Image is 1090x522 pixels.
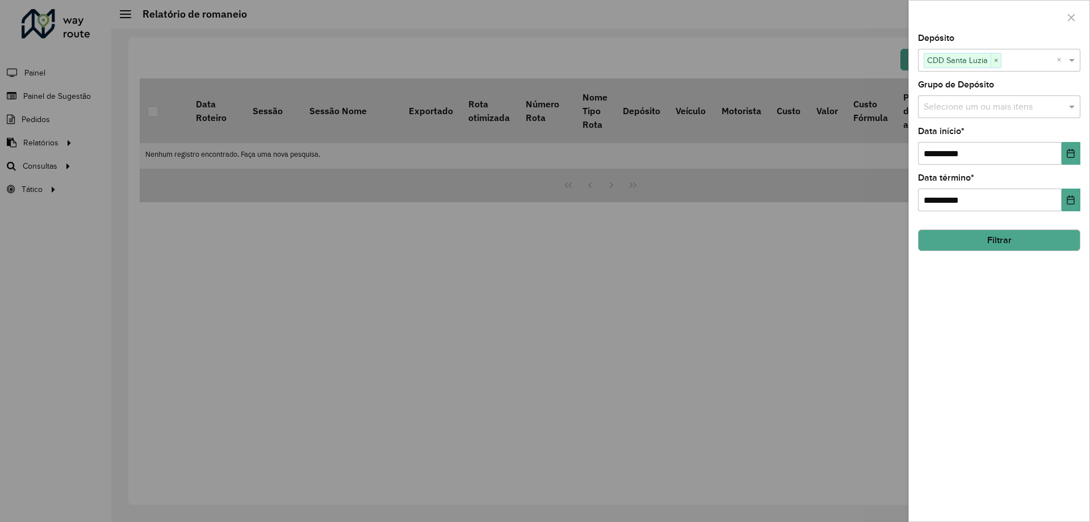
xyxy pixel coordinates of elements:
label: Grupo de Depósito [918,78,994,91]
span: CDD Santa Luzia [924,53,991,67]
button: Choose Date [1062,189,1080,211]
label: Depósito [918,31,954,45]
button: Filtrar [918,229,1080,251]
button: Choose Date [1062,142,1080,165]
label: Data início [918,124,965,138]
span: × [991,54,1001,68]
label: Data término [918,171,974,185]
span: Clear all [1057,53,1066,67]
